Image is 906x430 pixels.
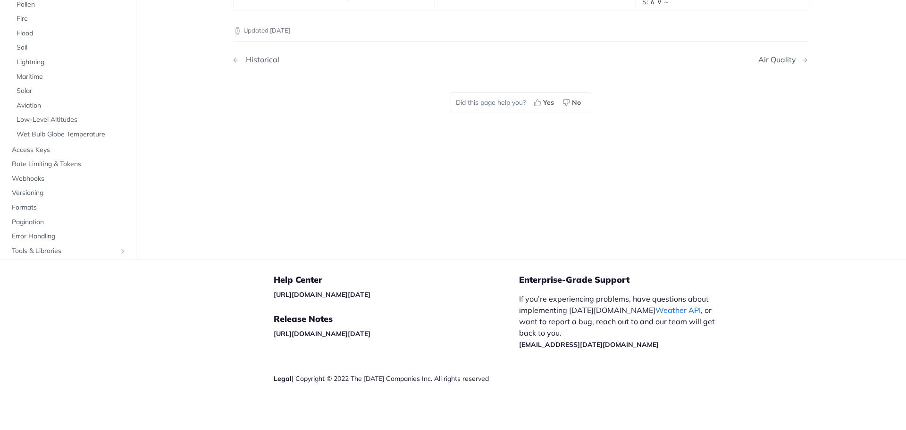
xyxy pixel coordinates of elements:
a: Weather API [655,305,701,315]
a: [EMAIL_ADDRESS][DATE][DOMAIN_NAME] [519,340,659,349]
span: Solar [17,86,126,96]
a: Access Keys [7,143,129,157]
h5: Enterprise-Grade Support [519,274,740,286]
button: Yes [530,95,559,110]
div: | Copyright © 2022 The [DATE] Companies Inc. All rights reserved [274,374,519,383]
a: Rate Limiting & Tokens [7,157,129,171]
h5: Release Notes [274,313,519,325]
h5: Help Center [274,274,519,286]
a: Next Page: Air Quality [758,55,808,64]
span: Maritime [17,72,126,82]
a: Low-Level Altitudes [12,113,129,127]
span: Formats [12,203,126,212]
span: Versioning [12,188,126,198]
a: Maritime [12,70,129,84]
div: Air Quality [758,55,801,64]
span: Yes [543,98,554,108]
span: Access Keys [12,145,126,155]
div: Did this page help you? [451,93,591,112]
span: Soil [17,43,126,52]
p: Updated [DATE] [234,26,808,35]
span: Aviation [17,101,126,110]
a: Fire [12,12,129,26]
a: [URL][DOMAIN_NAME][DATE] [274,290,370,299]
p: If you’re experiencing problems, have questions about implementing [DATE][DOMAIN_NAME] , or want ... [519,293,725,350]
a: Pagination [7,215,129,229]
a: Legal [274,374,292,383]
div: Historical [241,55,279,64]
span: Fire [17,14,126,24]
button: No [559,95,586,110]
span: Webhooks [12,174,126,184]
a: Tools & LibrariesShow subpages for Tools & Libraries [7,244,129,258]
a: Wet Bulb Globe Temperature [12,127,129,142]
a: Lightning [12,55,129,69]
a: Aviation [12,99,129,113]
a: [URL][DOMAIN_NAME][DATE] [274,329,370,338]
a: Formats [7,201,129,215]
span: Tools & Libraries [12,246,117,256]
a: Flood [12,26,129,41]
a: Error Handling [7,229,129,244]
a: Previous Page: Historical [234,55,480,64]
a: Webhooks [7,172,129,186]
span: Lightning [17,58,126,67]
span: Pagination [12,218,126,227]
nav: Pagination Controls [234,46,808,74]
span: Low-Level Altitudes [17,115,126,125]
span: Error Handling [12,232,126,241]
a: Soil [12,41,129,55]
button: Show subpages for Tools & Libraries [119,247,126,255]
a: Solar [12,84,129,98]
span: Wet Bulb Globe Temperature [17,130,126,139]
span: No [572,98,581,108]
span: Flood [17,29,126,38]
span: Rate Limiting & Tokens [12,160,126,169]
a: Versioning [7,186,129,200]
